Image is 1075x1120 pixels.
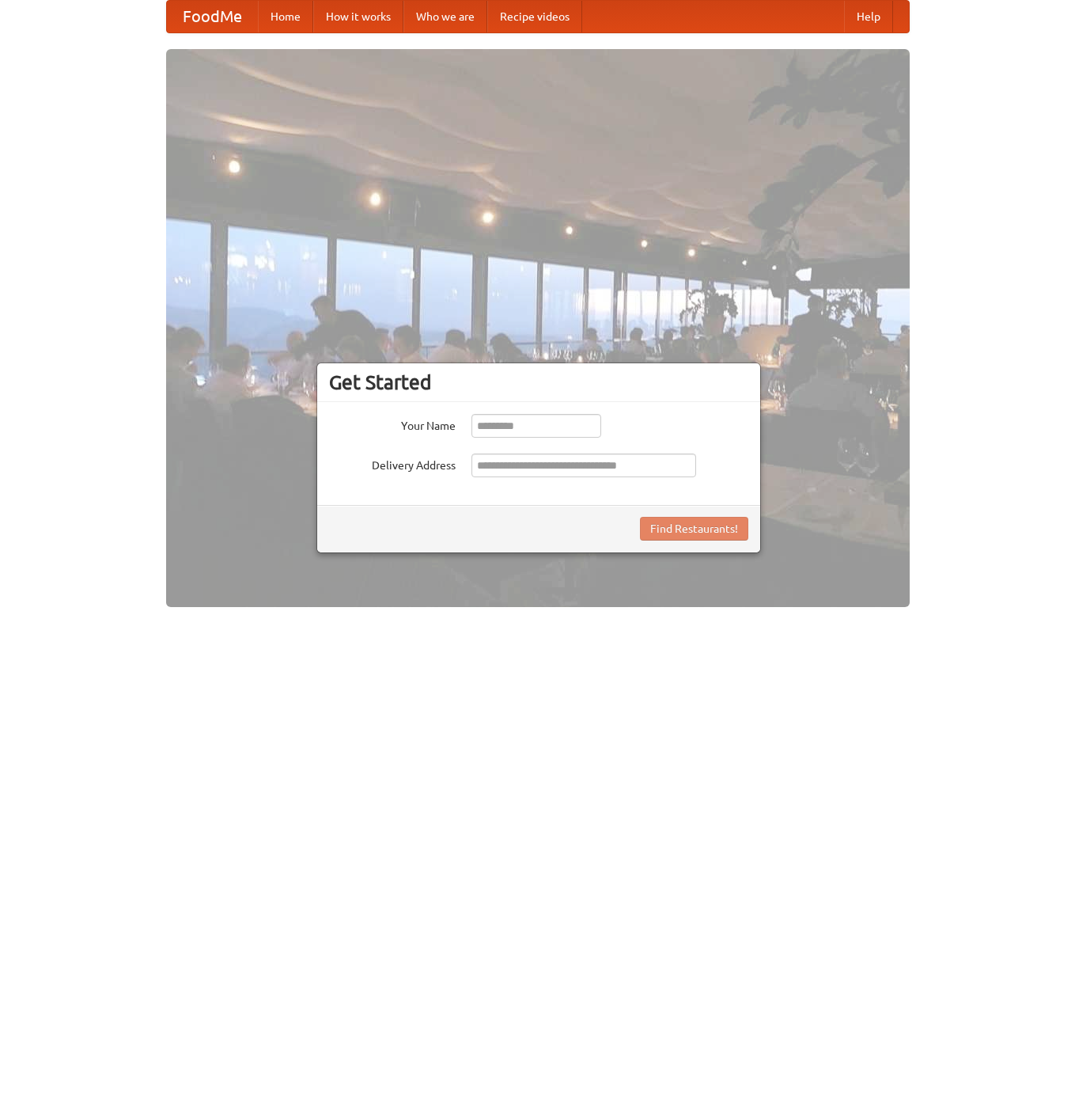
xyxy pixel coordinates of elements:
[844,1,893,32] a: Help
[167,1,258,32] a: FoodMe
[258,1,313,32] a: Home
[640,517,748,541] button: Find Restaurants!
[403,1,487,32] a: Who we are
[329,454,456,473] label: Delivery Address
[487,1,582,32] a: Recipe videos
[329,414,456,434] label: Your Name
[329,370,748,394] h3: Get Started
[313,1,403,32] a: How it works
